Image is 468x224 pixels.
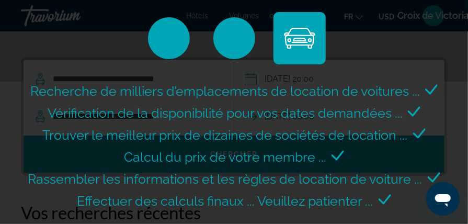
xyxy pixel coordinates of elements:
span: Recherche de milliers d’emplacements de location de voitures ... [30,83,420,99]
span: Calcul du prix de votre membre ... [124,149,326,165]
span: Effectuer des calculs finaux ... Veuillez patienter ... [77,193,373,209]
span: Trouver le meilleur prix de dizaines de sociétés de location ... [43,127,408,143]
iframe: Bouton de lancement de la fenêtre de messagerie [426,182,460,216]
span: Vérification de la disponibilité pour vos dates demandées ... [48,105,403,121]
span: Rassembler les informations et les règles de location de voiture ... [28,171,423,187]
